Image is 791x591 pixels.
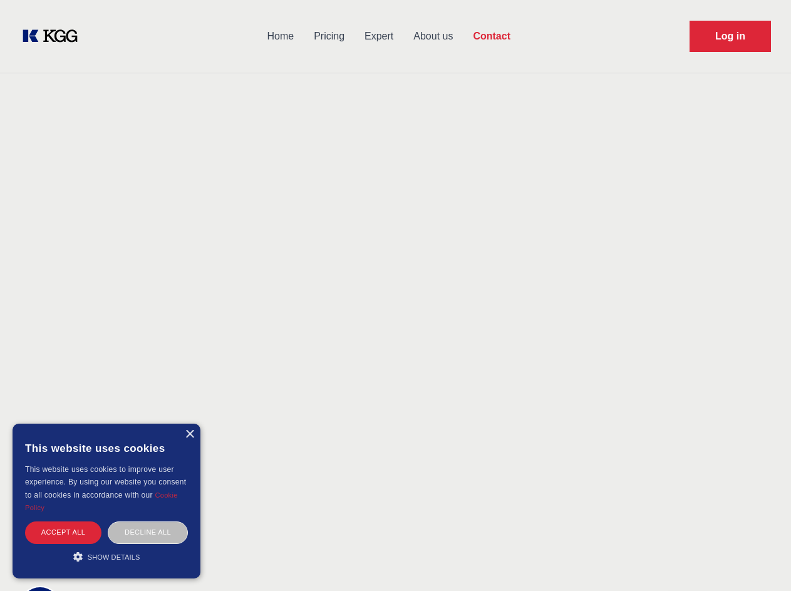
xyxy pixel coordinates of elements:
div: Decline all [108,521,188,543]
span: Show details [88,553,140,561]
a: Contact [463,20,520,53]
a: Home [257,20,304,53]
a: Expert [354,20,403,53]
div: This website uses cookies [25,433,188,463]
a: KOL Knowledge Platform: Talk to Key External Experts (KEE) [20,26,88,46]
div: Show details [25,550,188,563]
span: This website uses cookies to improve user experience. By using our website you consent to all coo... [25,465,186,499]
div: Close [185,430,194,439]
a: Pricing [304,20,354,53]
a: About us [403,20,463,53]
a: Request Demo [690,21,771,52]
a: Cookie Policy [25,491,178,511]
div: Accept all [25,521,101,543]
iframe: Chat Widget [728,531,791,591]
